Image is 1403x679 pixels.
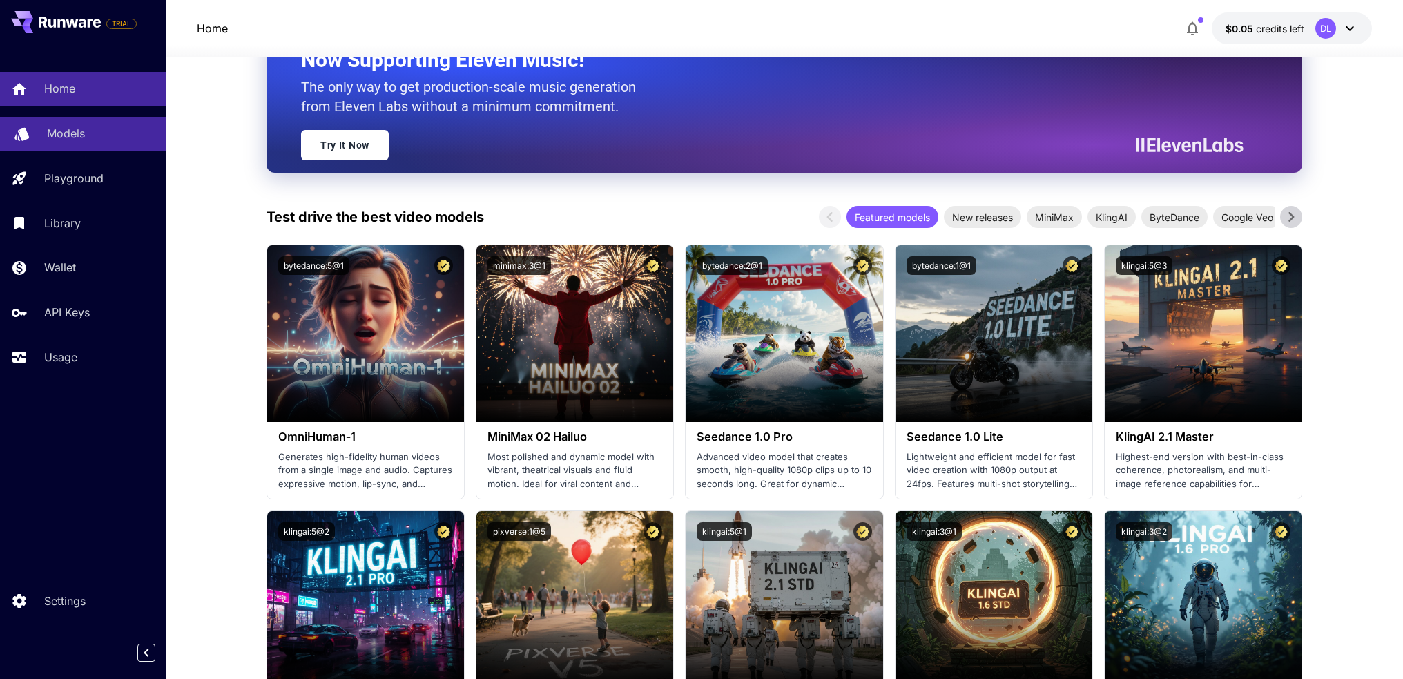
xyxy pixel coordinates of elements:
button: bytedance:2@1 [697,256,768,275]
p: Generates high-fidelity human videos from a single image and audio. Captures expressive motion, l... [278,450,453,491]
span: Google Veo [1213,210,1281,224]
p: Test drive the best video models [267,207,484,227]
div: ByteDance [1141,206,1208,228]
a: Try It Now [301,130,389,160]
div: $0.05 [1226,21,1304,36]
button: $0.05DL [1212,12,1372,44]
h3: OmniHuman‑1 [278,430,453,443]
span: MiniMax [1027,210,1082,224]
button: Certified Model – Vetted for best performance and includes a commercial license. [1063,522,1081,541]
img: alt [686,245,882,422]
button: bytedance:5@1 [278,256,349,275]
h2: Now Supporting Eleven Music! [301,47,1233,73]
button: Collapse sidebar [137,644,155,662]
p: Library [44,215,81,231]
span: Add your payment card to enable full platform functionality. [106,15,137,32]
h3: MiniMax 02 Hailuo [487,430,662,443]
h3: Seedance 1.0 Pro [697,430,871,443]
div: Featured models [846,206,938,228]
span: KlingAI [1087,210,1136,224]
button: pixverse:1@5 [487,522,551,541]
button: klingai:5@3 [1116,256,1172,275]
button: Certified Model – Vetted for best performance and includes a commercial license. [853,522,872,541]
span: $0.05 [1226,23,1256,35]
h3: KlingAI 2.1 Master [1116,430,1290,443]
button: Certified Model – Vetted for best performance and includes a commercial license. [434,256,453,275]
button: Certified Model – Vetted for best performance and includes a commercial license. [434,522,453,541]
img: alt [1105,245,1302,422]
span: TRIAL [107,19,136,29]
button: Certified Model – Vetted for best performance and includes a commercial license. [1272,522,1290,541]
img: alt [896,245,1092,422]
button: Certified Model – Vetted for best performance and includes a commercial license. [1063,256,1081,275]
button: Certified Model – Vetted for best performance and includes a commercial license. [644,256,662,275]
p: Settings [44,593,86,609]
div: New releases [944,206,1021,228]
div: KlingAI [1087,206,1136,228]
div: MiniMax [1027,206,1082,228]
button: Certified Model – Vetted for best performance and includes a commercial license. [644,522,662,541]
p: Home [44,80,75,97]
div: DL [1315,18,1336,39]
p: Models [47,125,85,142]
button: klingai:3@1 [907,522,962,541]
img: alt [267,245,464,422]
span: Featured models [846,210,938,224]
a: Home [197,20,228,37]
button: minimax:3@1 [487,256,551,275]
button: klingai:5@1 [697,522,752,541]
p: Playground [44,170,104,187]
button: Certified Model – Vetted for best performance and includes a commercial license. [853,256,872,275]
p: Most polished and dynamic model with vibrant, theatrical visuals and fluid motion. Ideal for vira... [487,450,662,491]
div: Collapse sidebar [148,640,166,665]
span: credits left [1256,23,1304,35]
button: Certified Model – Vetted for best performance and includes a commercial license. [1272,256,1290,275]
button: klingai:5@2 [278,522,335,541]
p: Usage [44,349,77,365]
p: Advanced video model that creates smooth, high-quality 1080p clips up to 10 seconds long. Great f... [697,450,871,491]
img: alt [476,245,673,422]
span: New releases [944,210,1021,224]
p: API Keys [44,304,90,321]
h3: Seedance 1.0 Lite [907,430,1081,443]
p: The only way to get production-scale music generation from Eleven Labs without a minimum commitment. [301,77,646,116]
button: bytedance:1@1 [907,256,976,275]
nav: breadcrumb [197,20,228,37]
p: Wallet [44,259,76,276]
p: Lightweight and efficient model for fast video creation with 1080p output at 24fps. Features mult... [907,450,1081,491]
button: klingai:3@2 [1116,522,1172,541]
div: Google Veo [1213,206,1281,228]
span: ByteDance [1141,210,1208,224]
p: Highest-end version with best-in-class coherence, photorealism, and multi-image reference capabil... [1116,450,1290,491]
